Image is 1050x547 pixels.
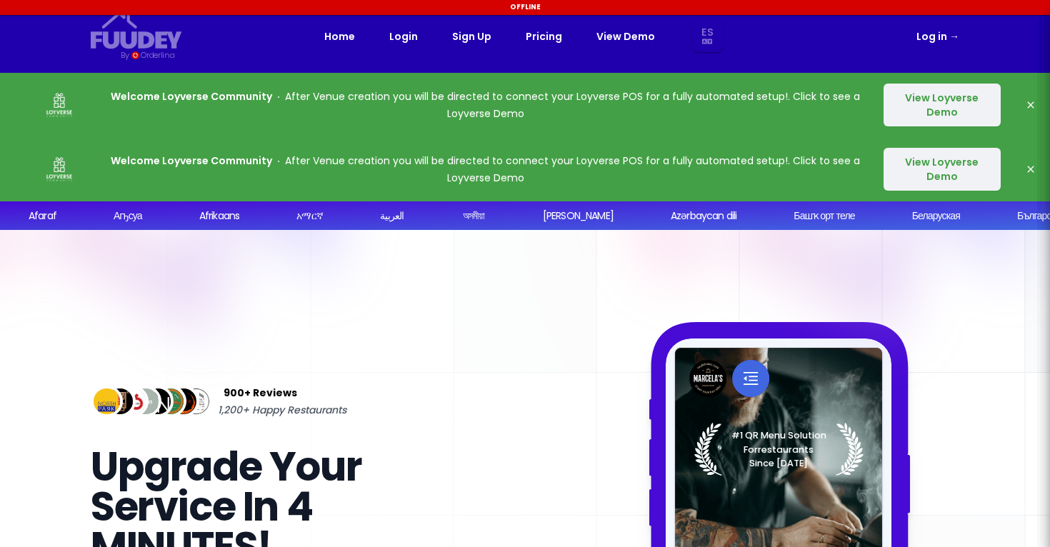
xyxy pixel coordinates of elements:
[111,89,272,104] strong: Welcome Loyverse Community
[218,401,346,418] span: 1,200+ Happy Restaurants
[789,209,850,224] div: Башҡорт теле
[949,29,959,44] span: →
[104,386,136,418] img: Review Img
[180,386,212,418] img: Review Img
[538,209,609,224] div: [PERSON_NAME]
[224,384,297,401] span: 900+ Reviews
[24,209,51,224] div: Afaraf
[526,28,562,45] a: Pricing
[91,386,123,418] img: Review Img
[121,49,129,61] div: By
[694,423,864,476] img: Laurel
[324,28,355,45] a: Home
[129,386,161,418] img: Review Img
[168,386,200,418] img: Review Img
[116,386,149,418] img: Review Img
[596,28,655,45] a: View Demo
[666,209,731,224] div: Azərbaycan dili
[452,28,491,45] a: Sign Up
[916,28,959,45] a: Log in
[141,49,174,61] div: Orderlina
[155,386,187,418] img: Review Img
[2,2,1048,12] div: Offline
[884,148,1001,191] button: View Loyverse Demo
[291,209,318,224] div: አማርኛ
[109,209,137,224] div: Аҧсуа
[458,209,480,224] div: অসমীয়া
[907,209,955,224] div: Беларуская
[109,88,863,122] p: After Venue creation you will be directed to connect your Loyverse POS for a fully automated setu...
[389,28,418,45] a: Login
[142,386,174,418] img: Review Img
[109,152,863,186] p: After Venue creation you will be directed to connect your Loyverse POS for a fully automated setu...
[91,11,182,49] svg: {/* Added fill="currentColor" here */} {/* This rectangle defines the background. Its explicit fi...
[884,84,1001,126] button: View Loyverse Demo
[111,154,272,168] strong: Welcome Loyverse Community
[194,209,234,224] div: Afrikaans
[376,209,399,224] div: العربية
